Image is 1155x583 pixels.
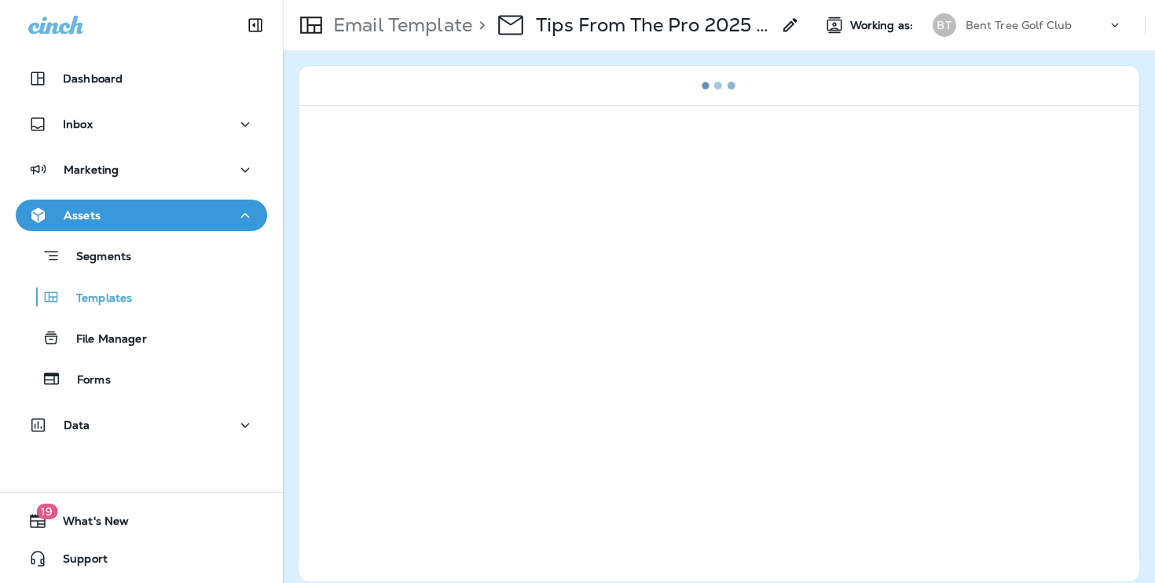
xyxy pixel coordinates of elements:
[472,13,486,37] p: >
[536,13,772,37] p: Tips From The Pro 2025 - 9/15
[16,409,267,441] button: Data
[16,505,267,537] button: 19What's New
[60,250,131,266] p: Segments
[16,321,267,354] button: File Manager
[233,9,277,41] button: Collapse Sidebar
[47,552,108,571] span: Support
[16,239,267,273] button: Segments
[16,200,267,231] button: Assets
[64,163,119,176] p: Marketing
[16,543,267,574] button: Support
[63,118,93,130] p: Inbox
[933,13,956,37] div: BT
[16,362,267,395] button: Forms
[16,63,267,94] button: Dashboard
[63,72,123,85] p: Dashboard
[16,154,267,185] button: Marketing
[327,13,472,37] p: Email Template
[16,280,267,313] button: Templates
[47,515,129,533] span: What's New
[60,291,132,306] p: Templates
[61,373,111,388] p: Forms
[36,504,57,519] span: 19
[64,209,101,222] p: Assets
[60,332,147,347] p: File Manager
[966,19,1072,31] p: Bent Tree Golf Club
[16,108,267,140] button: Inbox
[64,419,90,431] p: Data
[850,19,917,32] span: Working as:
